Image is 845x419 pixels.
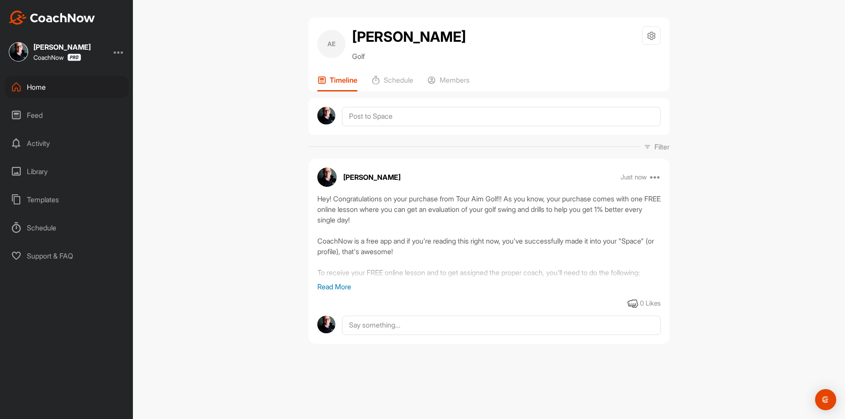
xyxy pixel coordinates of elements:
img: CoachNow [9,11,95,25]
img: CoachNow Pro [67,54,81,61]
p: Golf [352,51,466,62]
img: avatar [317,168,337,187]
div: Schedule [5,217,129,239]
p: [PERSON_NAME] [343,172,400,182]
p: Timeline [330,76,357,84]
p: Members [440,76,470,84]
img: square_d7b6dd5b2d8b6df5777e39d7bdd614c0.jpg [9,42,28,62]
div: Activity [5,132,129,154]
p: Schedule [384,76,413,84]
div: Open Intercom Messenger [815,389,836,410]
img: avatar [317,316,335,334]
div: Feed [5,104,129,126]
div: Home [5,76,129,98]
h2: [PERSON_NAME] [352,26,466,47]
p: Just now [621,173,647,182]
div: CoachNow [33,54,81,61]
div: 0 Likes [640,299,661,309]
div: Library [5,160,129,182]
div: [PERSON_NAME] [33,44,91,51]
div: Templates [5,189,129,211]
p: Filter [654,142,669,152]
img: avatar [317,107,335,125]
div: Support & FAQ [5,245,129,267]
div: AE [317,30,345,58]
div: Hey! Congratulations on your purchase from Tour Aim Golf!! As you know, your purchase comes with ... [317,193,661,281]
p: Read More [317,281,661,292]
